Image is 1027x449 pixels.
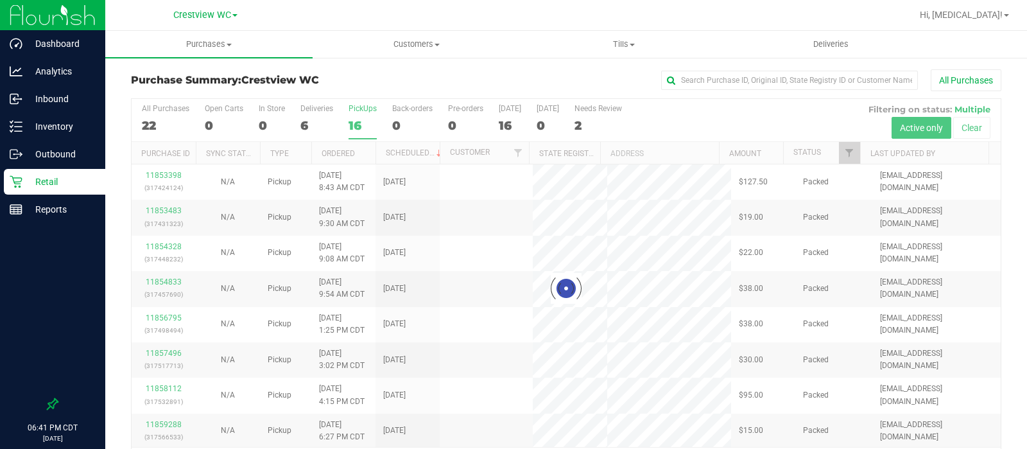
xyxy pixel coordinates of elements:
inline-svg: Analytics [10,65,22,78]
inline-svg: Outbound [10,148,22,161]
a: Deliveries [727,31,935,58]
input: Search Purchase ID, Original ID, State Registry ID or Customer Name... [661,71,918,90]
p: Dashboard [22,36,99,51]
span: Purchases [105,39,313,50]
h3: Purchase Summary: [131,75,421,86]
button: All Purchases [931,69,1001,91]
p: Retail [22,174,99,189]
p: Inventory [22,119,99,134]
iframe: Resource center [13,346,51,385]
inline-svg: Inventory [10,120,22,133]
p: Inbound [22,91,99,107]
p: [DATE] [6,434,99,443]
a: Purchases [105,31,313,58]
inline-svg: Dashboard [10,37,22,50]
p: 06:41 PM CDT [6,422,99,434]
span: Crestview WC [173,10,231,21]
a: Tills [520,31,727,58]
p: Analytics [22,64,99,79]
inline-svg: Retail [10,175,22,188]
span: Tills [521,39,727,50]
span: Customers [313,39,519,50]
label: Pin the sidebar to full width on large screens [46,398,59,410]
inline-svg: Inbound [10,92,22,105]
inline-svg: Reports [10,203,22,216]
p: Reports [22,202,99,217]
span: Crestview WC [241,74,319,86]
a: Customers [313,31,520,58]
span: Hi, [MEDICAL_DATA]! [920,10,1003,20]
span: Deliveries [796,39,866,50]
p: Outbound [22,146,99,162]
